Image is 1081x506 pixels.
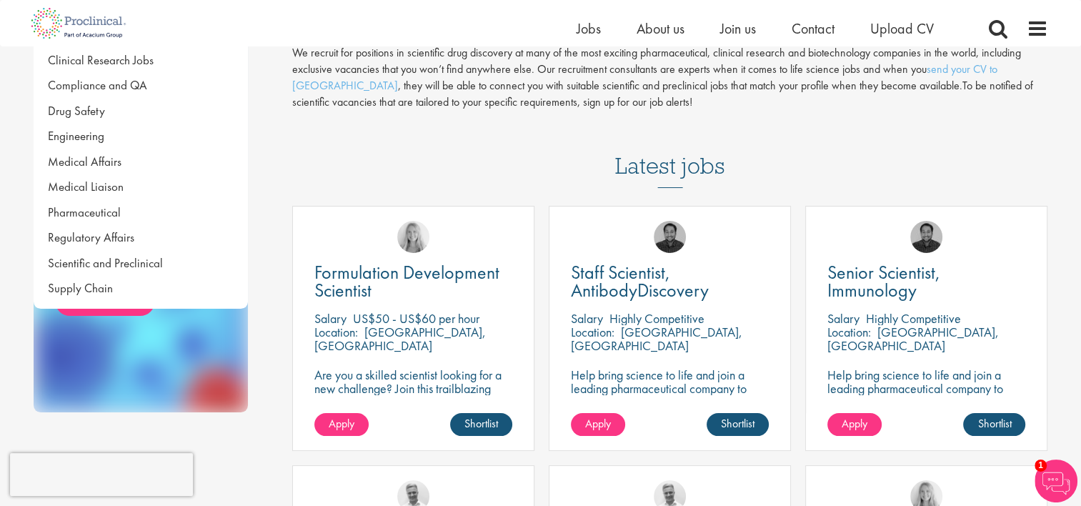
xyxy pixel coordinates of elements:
[34,174,248,200] a: Medical Liaison
[48,179,124,194] span: Medical Liaison
[842,416,867,431] span: Apply
[48,103,105,119] span: Drug Safety
[910,221,942,253] img: Mike Raletz
[10,453,193,496] iframe: reCAPTCHA
[48,52,154,68] span: Clinical Research Jobs
[292,78,1033,109] span: To be notified of scientific vacancies that are tailored to your specific requirements, sign up f...
[827,413,882,436] a: Apply
[450,413,512,436] a: Shortlist
[707,413,769,436] a: Shortlist
[48,77,147,93] span: Compliance and QA
[827,310,860,327] span: Salary
[609,310,704,327] p: Highly Competitive
[353,310,479,327] p: US$50 - US$60 per hour
[571,324,742,354] p: [GEOGRAPHIC_DATA], [GEOGRAPHIC_DATA]
[1035,460,1077,502] img: Chatbot
[314,368,512,436] p: Are you a skilled scientist looking for a new challenge? Join this trailblazing biotech on the cu...
[637,19,684,38] a: About us
[571,368,769,436] p: Help bring science to life and join a leading pharmaceutical company to play a key role in delive...
[34,48,248,74] a: Clinical Research Jobs
[34,73,248,99] a: Compliance and QA
[48,128,104,144] span: Engineering
[827,368,1025,436] p: Help bring science to life and join a leading pharmaceutical company to play a key role in delive...
[48,154,121,169] span: Medical Affairs
[615,118,725,188] h3: Latest jobs
[48,280,113,296] span: Supply Chain
[571,264,769,299] a: Staff Scientist, AntibodyDiscovery
[963,413,1025,436] a: Shortlist
[314,324,486,354] p: [GEOGRAPHIC_DATA], [GEOGRAPHIC_DATA]
[571,413,625,436] a: Apply
[48,229,134,245] span: Regulatory Affairs
[827,324,999,354] p: [GEOGRAPHIC_DATA], [GEOGRAPHIC_DATA]
[314,324,358,340] span: Location:
[34,200,248,226] a: Pharmaceutical
[577,19,601,38] a: Jobs
[827,264,1025,299] a: Senior Scientist, Immunology
[654,221,686,253] img: Mike Raletz
[571,260,709,302] span: Staff Scientist, AntibodyDiscovery
[34,225,248,251] a: Regulatory Affairs
[48,255,163,271] span: Scientific and Preclinical
[34,124,248,149] a: Engineering
[870,19,934,38] a: Upload CV
[314,413,369,436] a: Apply
[48,204,121,220] span: Pharmaceutical
[571,310,603,327] span: Salary
[866,310,961,327] p: Highly Competitive
[34,276,248,302] a: Supply Chain
[571,324,614,340] span: Location:
[292,61,997,93] a: send your CV to [GEOGRAPHIC_DATA]
[827,260,940,302] span: Senior Scientist, Immunology
[314,264,512,299] a: Formulation Development Scientist
[34,99,248,124] a: Drug Safety
[329,416,354,431] span: Apply
[314,260,499,302] span: Formulation Development Scientist
[397,221,429,253] img: Shannon Briggs
[314,310,347,327] span: Salary
[585,416,611,431] span: Apply
[34,251,248,277] a: Scientific and Preclinical
[34,149,248,175] a: Medical Affairs
[1035,460,1047,472] span: 1
[292,45,1048,110] p: We recruit for positions in scientific drug discovery at many of the most exciting pharmaceutical...
[827,324,871,340] span: Location:
[720,19,756,38] a: Join us
[792,19,835,38] a: Contact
